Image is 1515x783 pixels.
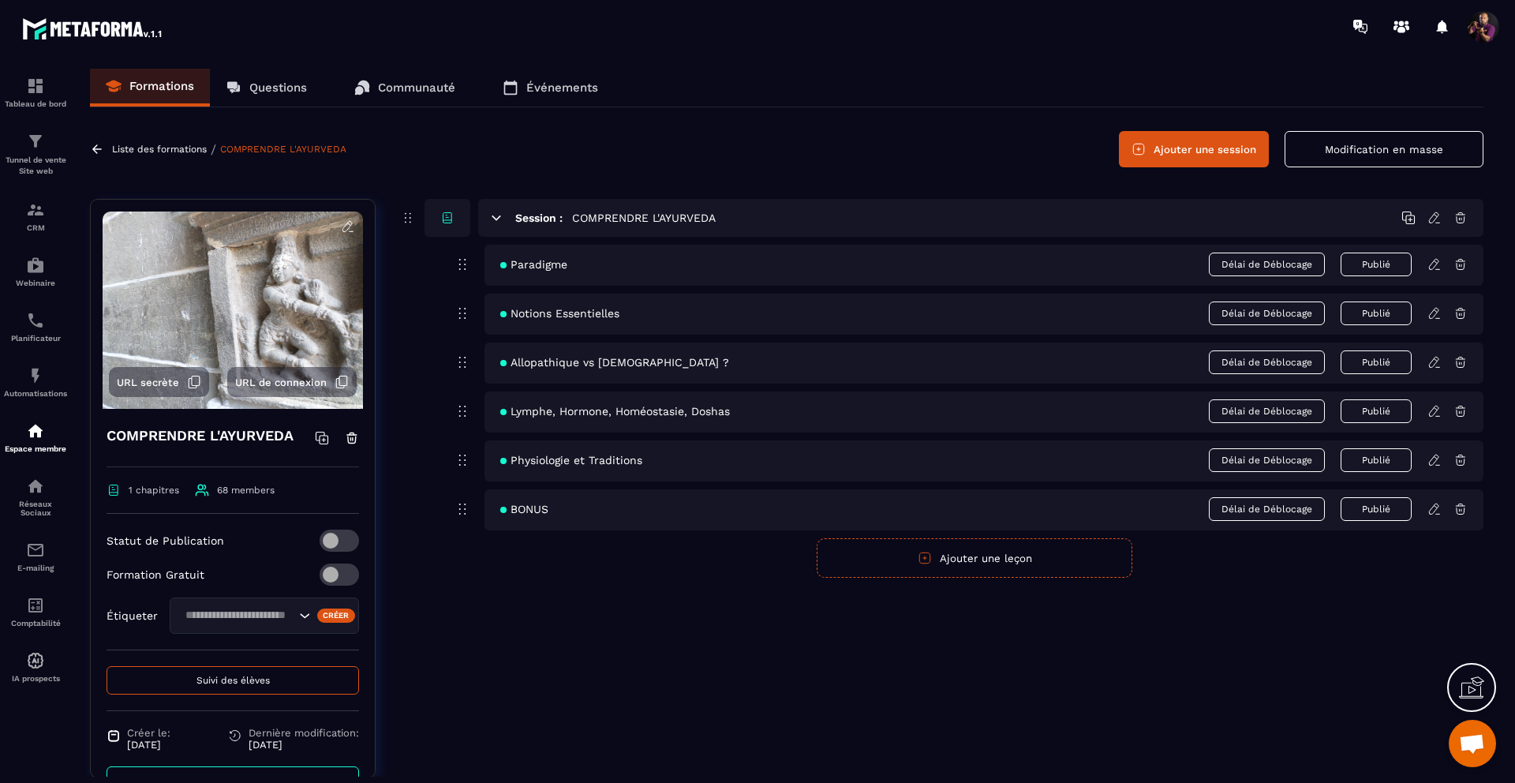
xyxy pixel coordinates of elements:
img: accountant [26,596,45,615]
button: Suivi des élèves [107,666,359,695]
p: Événements [526,81,598,95]
h6: Session : [515,212,563,224]
button: Publié [1341,448,1412,472]
span: 68 members [217,485,275,496]
p: E-mailing [4,564,67,572]
p: Planificateur [4,334,67,343]
button: Publié [1341,399,1412,423]
img: automations [26,421,45,440]
p: IA prospects [4,674,67,683]
span: BONUS [500,503,548,515]
span: Délai de Déblocage [1209,253,1325,276]
a: social-networksocial-networkRéseaux Sociaux [4,465,67,529]
span: Paradigme [500,258,567,271]
p: Communauté [378,81,455,95]
span: URL secrète [117,377,179,388]
h5: COMPRENDRE L'AYURVEDA [572,210,716,226]
p: [DATE] [127,739,170,751]
a: automationsautomationsEspace membre [4,410,67,465]
button: Publié [1341,350,1412,374]
span: Délai de Déblocage [1209,399,1325,423]
h4: COMPRENDRE L'AYURVEDA [107,425,294,447]
a: automationsautomationsWebinaire [4,244,67,299]
img: background [103,212,363,409]
img: formation [26,200,45,219]
span: Notions Essentielles [500,307,619,320]
p: Webinaire [4,279,67,287]
img: email [26,541,45,560]
a: automationsautomationsAutomatisations [4,354,67,410]
a: Questions [210,69,323,107]
img: formation [26,77,45,96]
button: Publié [1341,302,1412,325]
span: URL de connexion [235,377,327,388]
button: Publié [1341,497,1412,521]
span: 1 chapitres [129,485,179,496]
p: Réseaux Sociaux [4,500,67,517]
span: Délai de Déblocage [1209,302,1325,325]
img: logo [22,14,164,43]
span: Physiologie et Traditions [500,454,642,466]
img: automations [26,256,45,275]
span: Lymphe, Hormone, Homéostasie, Doshas [500,405,730,418]
span: Dernière modification: [249,727,359,739]
div: Créer [317,609,356,623]
span: Suivi des élèves [196,675,270,686]
p: Formations [129,79,194,93]
p: [DATE] [249,739,359,751]
button: Publié [1341,253,1412,276]
p: Formation Gratuit [107,568,204,581]
p: Espace membre [4,444,67,453]
span: / [211,142,216,157]
span: Délai de Déblocage [1209,497,1325,521]
div: Ouvrir le chat [1449,720,1496,767]
span: Créer le: [127,727,170,739]
button: URL secrète [109,367,209,397]
img: social-network [26,477,45,496]
a: schedulerschedulerPlanificateur [4,299,67,354]
a: formationformationTableau de bord [4,65,67,120]
a: emailemailE-mailing [4,529,67,584]
button: Ajouter une session [1119,131,1269,167]
a: COMPRENDRE L'AYURVEDA [220,144,346,155]
p: CRM [4,223,67,232]
p: Automatisations [4,389,67,398]
a: formationformationCRM [4,189,67,244]
button: URL de connexion [227,367,357,397]
img: automations [26,651,45,670]
button: Modification en masse [1285,131,1483,167]
a: Formations [90,69,210,107]
span: Délai de Déblocage [1209,350,1325,374]
span: Délai de Déblocage [1209,448,1325,472]
p: Statut de Publication [107,534,224,547]
a: formationformationTunnel de vente Site web [4,120,67,189]
p: Tunnel de vente Site web [4,155,67,177]
span: Allopathique vs [DEMOGRAPHIC_DATA] ? [500,356,729,369]
a: Communauté [339,69,471,107]
button: Ajouter une leçon [817,538,1132,578]
input: Search for option [180,607,295,624]
p: Comptabilité [4,619,67,628]
img: automations [26,366,45,385]
div: Search for option [170,598,359,634]
p: Tableau de bord [4,99,67,108]
p: Questions [249,81,307,95]
a: Événements [487,69,614,107]
img: formation [26,132,45,151]
img: scheduler [26,311,45,330]
a: accountantaccountantComptabilité [4,584,67,639]
a: Liste des formations [112,144,207,155]
p: Étiqueter [107,609,158,622]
